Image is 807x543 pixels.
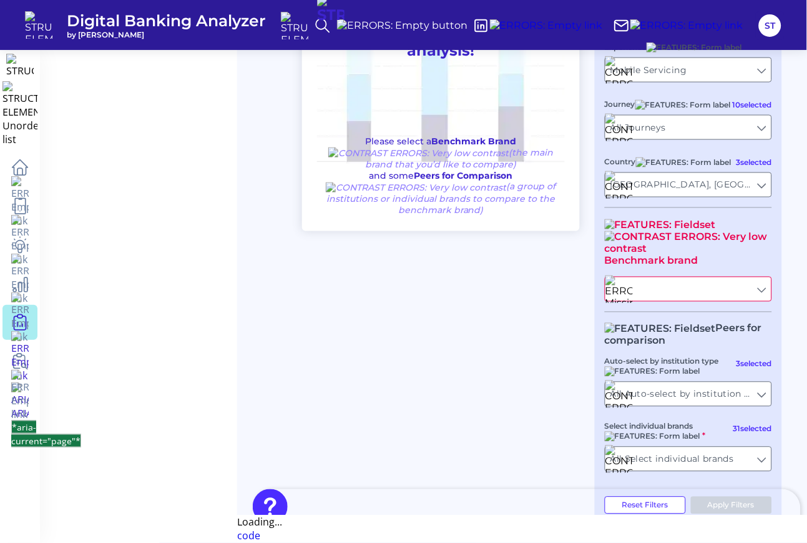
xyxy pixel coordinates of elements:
[605,446,633,473] img: CONTRAST ERRORS: Very low contrast
[635,100,731,110] img: FEATURES: Form label
[237,529,260,543] a: code
[630,19,743,31] img: ERRORS: Empty link
[281,12,308,39] img: STRUCTURAL ELEMENTS: Navigation
[605,367,700,377] img: FEATURES: Form label
[605,99,731,110] label: Journey
[237,516,570,529] div: Loading...
[317,136,565,216] p: Please select a and some
[605,322,772,347] legend: Peers for comparison
[605,56,633,84] img: CONTRAST ERRORS: Very low contrast
[605,218,772,266] legend: Benchmark brand
[605,157,731,167] label: Country
[253,489,801,537] button: Open Resource Center
[605,422,772,442] label: Select individual brands
[326,181,556,216] span: (a group of institutions or individual brands to compare to the benchmark brand)
[237,516,807,543] div: Code panel
[605,357,772,377] label: Auto-select by institution type
[326,182,507,194] img: CONTRAST ERRORS: Very low contrast
[605,42,742,53] label: Experience
[759,14,781,37] button: ST
[490,19,603,31] img: ERRORS: Empty link
[432,136,517,147] b: Benchmark Brand
[605,323,716,335] img: FEATURES: Fieldset
[605,381,633,408] img: CONTRAST ERRORS: Very low contrast
[605,114,633,141] img: CONTRAST ERRORS: Very low contrast
[605,432,700,442] img: FEATURES: Form label
[647,42,742,52] img: FEATURES: Form label
[636,157,731,167] img: FEATURES: Form label
[605,231,772,255] img: CONTRAST ERRORS: Very low contrast
[605,276,633,303] img: ERRORS: Missing form label
[605,219,716,231] img: FEATURES: Fieldset
[328,147,554,170] span: (the main brand that you’d like to compare)
[328,147,509,159] img: CONTRAST ERRORS: Very low contrast
[605,171,633,199] img: CONTRAST ERRORS: Very low contrast
[414,170,513,181] b: Peers for Comparison
[337,19,467,31] img: ERRORS: Empty button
